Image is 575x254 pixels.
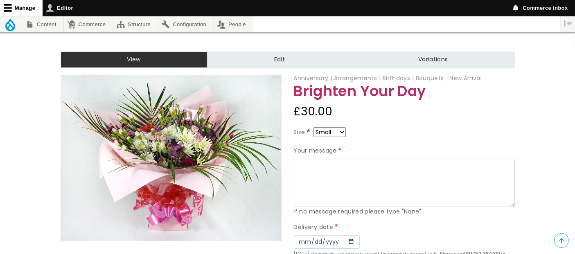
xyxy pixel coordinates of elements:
[61,75,282,241] img: Brighten Your Day
[561,16,575,30] button: Vertical orientation
[207,52,352,68] a: Edit
[54,52,521,68] nav: Tabs
[294,74,332,82] span: Anniversary
[64,16,113,32] a: Commerce
[294,223,340,232] label: Delivery date
[294,207,515,217] div: If no message required please type "None"
[294,83,515,99] h1: Brighten Your Day
[158,16,214,32] a: Configuration
[61,52,207,68] a: View
[294,128,312,137] label: Size
[214,16,253,32] a: People
[449,74,482,82] span: New Arrival
[22,16,63,32] a: Content
[294,102,515,121] div: £30.00
[352,52,514,68] a: Variations
[383,74,414,82] span: Birthdays
[334,74,381,82] span: Arrangements
[113,16,158,32] a: Structure
[294,146,343,156] label: Your message
[416,74,448,82] span: Bouquets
